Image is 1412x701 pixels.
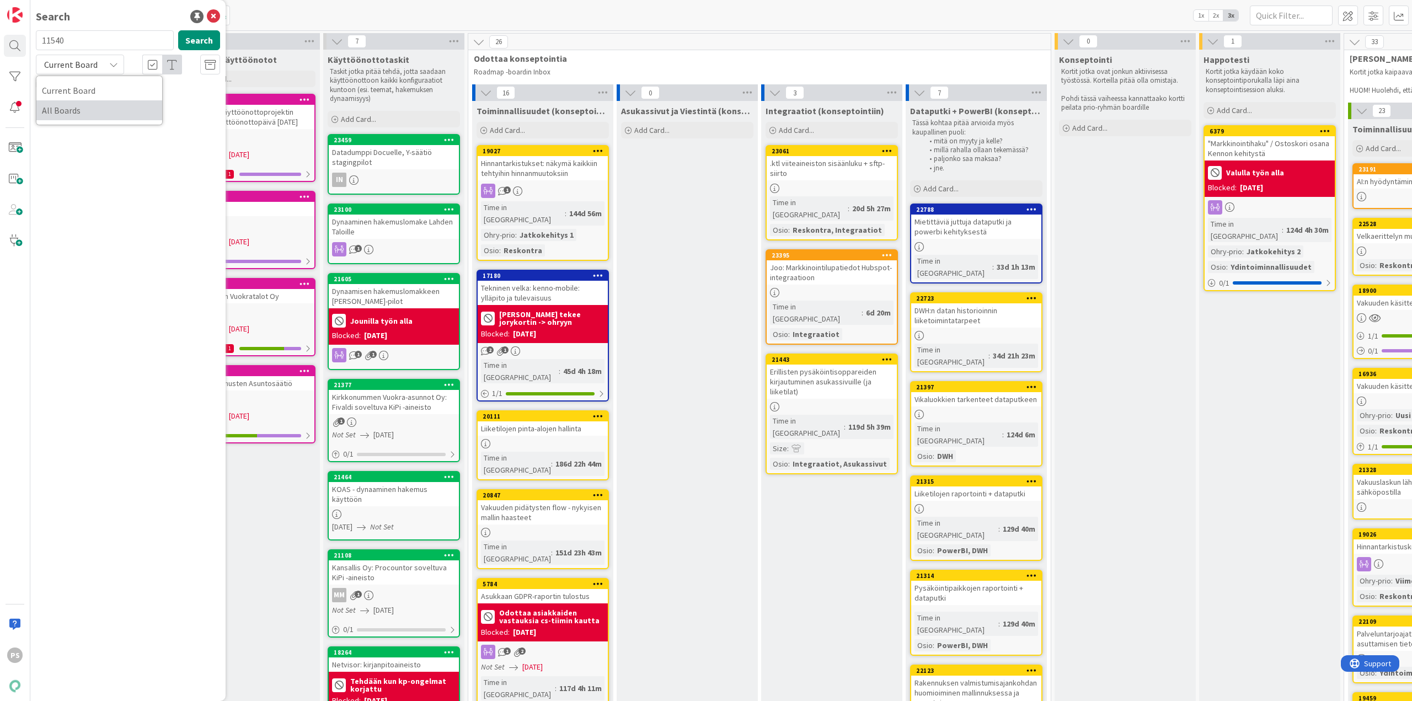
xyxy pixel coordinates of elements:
[1228,261,1314,273] div: Ydintoiminnallisuudet
[772,251,897,259] div: 23395
[767,156,897,180] div: .ktl viiteaineiston sisäänluku + sftp-siirto
[787,442,789,454] span: :
[1357,409,1391,421] div: Ohry-prio
[229,149,249,160] span: [DATE]
[767,260,897,285] div: Joo: Markkinointilupatiedot Hubspot-integraatioon
[911,392,1041,406] div: Vikaluokkien tarkenteet dataputkeen
[184,95,314,105] div: 11359
[329,390,459,414] div: Kirkkonummen Vuokra-asunnot Oy: Fivaldi soveltuva KiPi -aineisto
[329,657,459,672] div: Netvisor: kirjanpitoaineisto
[334,136,459,144] div: 23459
[329,550,459,585] div: 21108Kansallis Oy: Procountor soveltuva KiPi -aineisto
[501,244,545,256] div: Reskontra
[1250,6,1333,25] input: Quick Filter...
[328,379,460,462] a: 21377Kirkkonummen Vuokra-asunnot Oy: Fivaldi soveltuva KiPi -aineistoNot Set[DATE]0/1
[1368,441,1378,453] span: 1 / 1
[329,447,459,461] div: 0/1
[560,365,605,377] div: 45d 4h 18m
[478,271,608,305] div: 17180Tekninen velka: kenno-mobile: ylläpito ja tulevaisuus
[481,201,565,226] div: Time in [GEOGRAPHIC_DATA]
[916,478,1041,485] div: 21315
[790,328,842,340] div: Integraatiot
[553,458,605,470] div: 186d 22h 44m
[1205,126,1335,160] div: 6379"Markkinointihaku" / Ostoskori osana Kennon kehitystä
[328,471,460,541] a: 21464KOAS - dynaaminen hakemus käyttöön[DATE]Not Set
[329,482,459,506] div: KOAS - dynaaminen hakemus käyttöön
[916,206,1041,213] div: 22788
[481,541,551,565] div: Time in [GEOGRAPHIC_DATA]
[1210,127,1335,135] div: 6379
[911,205,1041,215] div: 22788
[42,82,157,99] span: Current Board
[355,591,362,598] span: 1
[44,59,98,70] span: Current Board
[1204,125,1336,291] a: 6379"Markkinointihaku" / Ostoskori osana Kennon kehitystäValulla työn allaBlocked:[DATE]Time in [...
[551,547,553,559] span: :
[329,560,459,585] div: Kansallis Oy: Procountor soveltuva KiPi -aineisto
[7,678,23,694] img: avatar
[36,8,70,25] div: Search
[914,450,933,462] div: Osio
[916,383,1041,391] div: 21397
[184,105,314,129] div: Y-Säätiön käyttöönottoprojektin sisältö, Käyttöönottopäivä [DATE]
[477,410,609,480] a: 20111Liiketilojen pinta-alojen hallintaTime in [GEOGRAPHIC_DATA]:186d 22h 44m
[332,605,356,615] i: Not Set
[770,328,788,340] div: Osio
[178,30,220,50] button: Search
[934,544,991,556] div: PowerBI, DWH
[328,549,460,638] a: 21108Kansallis Oy: Procountor soveltuva KiPi -aineistoMMNot Set[DATE]0/1
[329,274,459,308] div: 21605Dynaamisen hakemuslomakkeen [PERSON_NAME]-pilot
[553,547,605,559] div: 151d 23h 43m
[998,618,1000,630] span: :
[478,579,608,603] div: 5784Asukkaan GDPR-raportin tulostus
[933,544,934,556] span: :
[1244,245,1303,258] div: Jatkokehitys 2
[1368,330,1378,342] span: 1 / 1
[779,125,814,135] span: Add Card...
[846,421,894,433] div: 119d 5h 39m
[184,254,314,268] div: 1/9
[184,394,314,408] div: MM
[772,356,897,363] div: 21443
[184,132,314,147] div: MM
[36,100,162,120] a: All Boards
[478,281,608,305] div: Tekninen velka: kenno-mobile: ylläpito ja tulevaisuus
[1226,261,1228,273] span: :
[934,450,956,462] div: DWH
[914,255,992,279] div: Time in [GEOGRAPHIC_DATA]
[478,271,608,281] div: 17180
[1208,261,1226,273] div: Osio
[555,682,557,694] span: :
[184,279,314,289] div: 13725
[183,94,315,182] a: 11359Y-Säätiön käyttöönottoprojektin sisältö, Käyttöönottopäivä [DATE]MMNot Set[DATE]0/261
[338,418,345,425] span: 1
[911,293,1041,303] div: 22723
[1366,143,1401,153] span: Add Card...
[184,366,314,376] div: 13724
[1072,123,1108,133] span: Add Card...
[499,609,605,624] b: Odottaa asiakkaiden vastauksia cs-tiimin kautta
[914,422,1002,447] div: Time in [GEOGRAPHIC_DATA]
[184,341,314,355] div: 8/111
[373,429,394,441] span: [DATE]
[911,486,1041,501] div: Liiketilojen raportointi + dataputki
[483,580,608,588] div: 5784
[478,146,608,180] div: 19027Hinnantarkistukset: näkymä kaikkiin tehtyihin hinnanmuutoksiin
[1282,224,1283,236] span: :
[770,196,848,221] div: Time in [GEOGRAPHIC_DATA]
[770,442,787,454] div: Size
[933,450,934,462] span: :
[788,328,790,340] span: :
[772,147,897,155] div: 23061
[334,552,459,559] div: 21108
[332,521,352,533] span: [DATE]
[1205,276,1335,290] div: 0/1
[990,350,1038,362] div: 34d 21h 23m
[1226,169,1284,176] b: Valulla työn alla
[329,380,459,390] div: 21377
[334,206,459,213] div: 23100
[481,676,555,700] div: Time in [GEOGRAPHIC_DATA]
[1002,429,1004,441] span: :
[350,677,456,693] b: Tehdään kun kp-ongelmat korjattu
[911,571,1041,605] div: 21314Pysäköintipaikkojen raportointi + dataputki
